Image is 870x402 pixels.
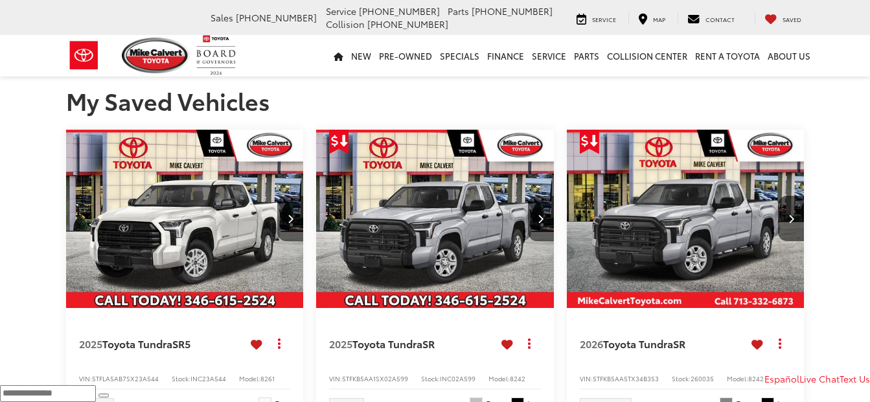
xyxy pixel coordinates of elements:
[66,78,805,123] h1: My Saved Vehicles
[580,337,747,351] a: 2026Toyota TundraSR
[236,11,317,24] span: [PHONE_NUMBER]
[691,373,714,383] span: 260035
[330,35,347,77] a: Home
[779,338,781,349] span: dropdown dots
[421,373,440,383] span: Stock:
[367,18,448,30] span: [PHONE_NUMBER]
[98,394,109,397] button: Send
[315,130,555,309] div: 2025 Toyota Tundra SR 0
[764,372,799,385] a: Español
[510,373,525,383] span: 8242
[347,35,375,77] a: New
[673,336,685,351] span: SR
[122,38,190,73] img: Mike Calvert Toyota
[329,373,342,383] span: VIN:
[436,35,483,77] a: Specials
[375,35,436,77] a: Pre-Owned
[102,336,172,351] span: Toyota Tundra
[172,373,190,383] span: Stock:
[678,12,744,25] a: Contact
[528,35,570,77] a: Service
[840,372,870,385] a: Text Us
[783,15,801,23] span: Saved
[799,372,840,385] a: Live Chat
[778,196,804,241] button: Next image
[60,34,108,77] img: Toyota
[653,15,665,23] span: Map
[172,336,190,351] span: SR5
[190,373,226,383] span: INC23A544
[65,130,305,309] div: 2025 Toyota Tundra SR5 0
[518,333,541,355] button: Actions
[440,373,475,383] span: INC02A599
[488,373,510,383] span: Model:
[260,373,275,383] span: 8261
[672,373,691,383] span: Stock:
[528,338,531,349] span: dropdown dots
[239,373,260,383] span: Model:
[727,373,748,383] span: Model:
[483,35,528,77] a: Finance
[528,196,554,241] button: Next image
[315,130,555,309] img: 2025 Toyota Tundra SR
[422,336,435,351] span: SR
[359,5,440,18] span: [PHONE_NUMBER]
[593,373,659,383] span: 5TFKB5AA5TX34B353
[748,373,764,383] span: 8242
[329,336,352,351] span: 2025
[448,5,469,18] span: Parts
[326,5,356,18] span: Service
[566,130,806,309] div: 2026 Toyota Tundra SR 0
[580,373,593,383] span: VIN:
[315,130,555,309] a: 2025 Toyota Tundra SR2025 Toyota Tundra SR2025 Toyota Tundra SR2025 Toyota Tundra SR
[79,336,102,351] span: 2025
[566,130,806,309] a: 2026 Toyota Tundra SR RWD Double Cab 6.5-Ft.2026 Toyota Tundra SR RWD Double Cab 6.5-Ft.2026 Toyo...
[580,336,603,351] span: 2026
[567,12,626,25] a: Service
[764,35,814,77] a: About Us
[268,333,290,355] button: Actions
[342,373,408,383] span: 5TFKB5AA1SX02A599
[768,333,791,355] button: Actions
[603,35,691,77] a: Collision Center
[211,11,233,24] span: Sales
[755,12,811,25] a: My Saved Vehicles
[352,336,422,351] span: Toyota Tundra
[570,35,603,77] a: Parts
[691,35,764,77] a: Rent a Toyota
[79,337,246,351] a: 2025Toyota TundraSR5
[92,373,159,383] span: 5TFLA5AB7SX23A544
[277,196,303,241] button: Next image
[278,338,280,349] span: dropdown dots
[79,373,92,383] span: VIN:
[603,336,673,351] span: Toyota Tundra
[65,130,305,309] a: 2025 Toyota Tundra SR52025 Toyota Tundra SR52025 Toyota Tundra SR52025 Toyota Tundra SR5
[580,130,599,154] span: Get Price Drop Alert
[705,15,735,23] span: Contact
[592,15,616,23] span: Service
[472,5,553,18] span: [PHONE_NUMBER]
[65,130,305,309] img: 2025 Toyota Tundra SR5
[566,130,806,309] img: 2026 Toyota Tundra SR RWD Double Cab 6.5-Ft.
[329,130,349,154] span: Get Price Drop Alert
[329,337,496,351] a: 2025Toyota TundraSR
[628,12,675,25] a: Map
[326,18,365,30] span: Collision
